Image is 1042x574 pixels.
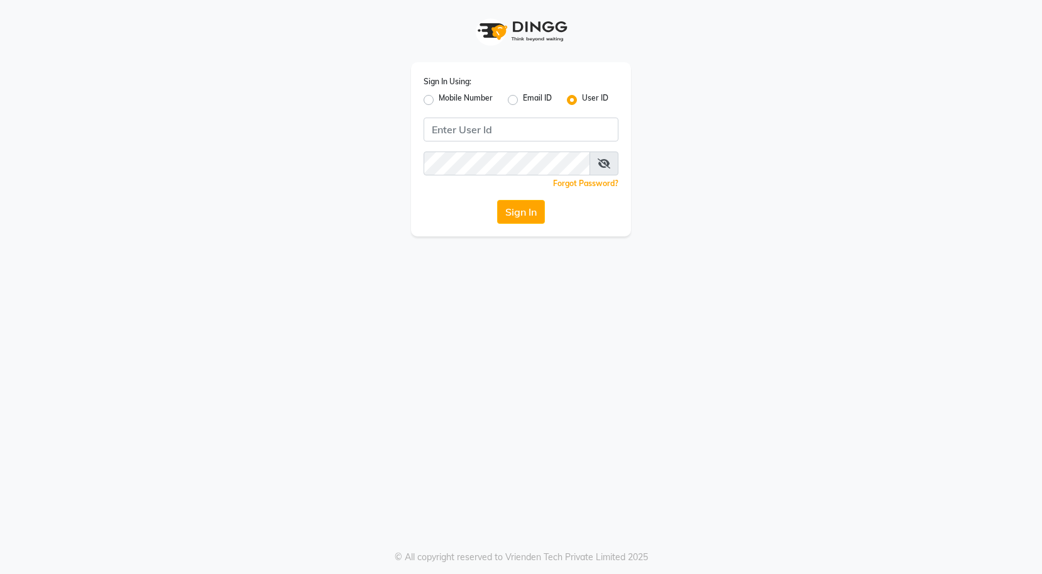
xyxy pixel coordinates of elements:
[582,92,608,108] label: User ID
[424,152,590,175] input: Username
[424,118,618,141] input: Username
[424,76,471,87] label: Sign In Using:
[553,179,618,188] a: Forgot Password?
[497,200,545,224] button: Sign In
[523,92,552,108] label: Email ID
[439,92,493,108] label: Mobile Number
[471,13,571,50] img: logo1.svg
